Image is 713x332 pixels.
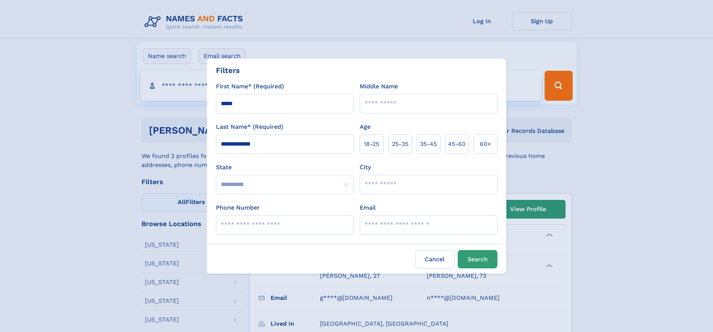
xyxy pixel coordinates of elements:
label: Phone Number [216,203,260,212]
button: Search [458,250,497,268]
span: 18‑25 [364,140,379,149]
label: Last Name* (Required) [216,122,283,131]
label: Email [360,203,376,212]
label: City [360,163,371,172]
label: Cancel [415,250,455,268]
label: Middle Name [360,82,398,91]
label: State [216,163,354,172]
label: Age [360,122,371,131]
span: 60+ [480,140,491,149]
span: 45‑60 [448,140,466,149]
span: 35‑45 [420,140,437,149]
label: First Name* (Required) [216,82,284,91]
div: Filters [216,65,240,76]
span: 25‑35 [392,140,408,149]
